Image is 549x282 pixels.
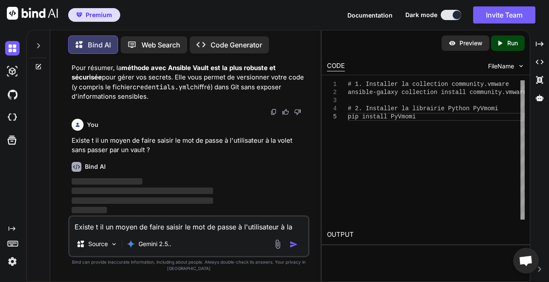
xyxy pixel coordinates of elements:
[448,39,456,47] img: preview
[348,89,527,96] span: ansible-galaxy collection install community.vmware
[142,40,180,50] p: Web Search
[322,225,530,245] h2: OUTPUT
[507,39,518,47] p: Run
[5,64,20,79] img: darkAi-studio
[76,12,82,18] img: premium
[488,62,514,70] span: FileName
[5,41,20,56] img: darkChat
[87,120,98,129] h6: You
[110,241,118,248] img: Pick Models
[513,248,539,273] a: Ouvrir le chat
[88,240,108,248] p: Source
[348,105,498,112] span: # 2. Installer la librairie Python PyVmomi
[5,110,20,125] img: cloudideIcon
[327,88,337,97] div: 2
[5,254,20,269] img: settings
[68,8,120,22] button: premiumPremium
[139,240,171,248] p: Gemini 2.5..
[347,11,393,20] button: Documentation
[327,105,337,113] div: 4
[88,40,111,50] p: Bind AI
[72,64,277,82] strong: méthode avec Ansible Vault est la plus robuste et sécurisée
[517,62,525,70] img: chevron down
[282,109,289,115] img: like
[459,39,483,47] p: Preview
[72,197,213,204] span: ‌
[327,80,337,88] div: 1
[86,11,112,19] span: Premium
[289,240,298,249] img: icon
[127,240,135,248] img: Gemini 2.5 Pro
[72,63,308,102] p: Pour résumer, la pour gérer vos secrets. Elle vous permet de versionner votre code (y compris le ...
[327,97,337,105] div: 3
[72,207,107,213] span: ‌
[68,259,309,272] p: Bind can provide inaccurate information, including about people. Always double-check its answers....
[327,61,345,71] div: CODE
[348,81,509,88] span: # 1. Installer la collection community.vmware
[133,83,190,91] code: credentials.yml
[85,162,106,171] h6: Bind AI
[294,109,301,115] img: dislike
[327,113,337,121] div: 5
[7,7,58,20] img: Bind AI
[72,188,213,194] span: ‌
[273,239,283,249] img: attachment
[72,136,308,155] p: Existe t il un moyen de faire saisir le mot de passe à l'utilisateur à la volet sans passer par u...
[347,12,393,19] span: Documentation
[473,6,535,23] button: Invite Team
[405,11,437,19] span: Dark mode
[211,40,262,50] p: Code Generator
[72,178,142,185] span: ‌
[5,87,20,102] img: githubDark
[270,109,277,115] img: copy
[348,113,416,120] span: pip install PyVmomi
